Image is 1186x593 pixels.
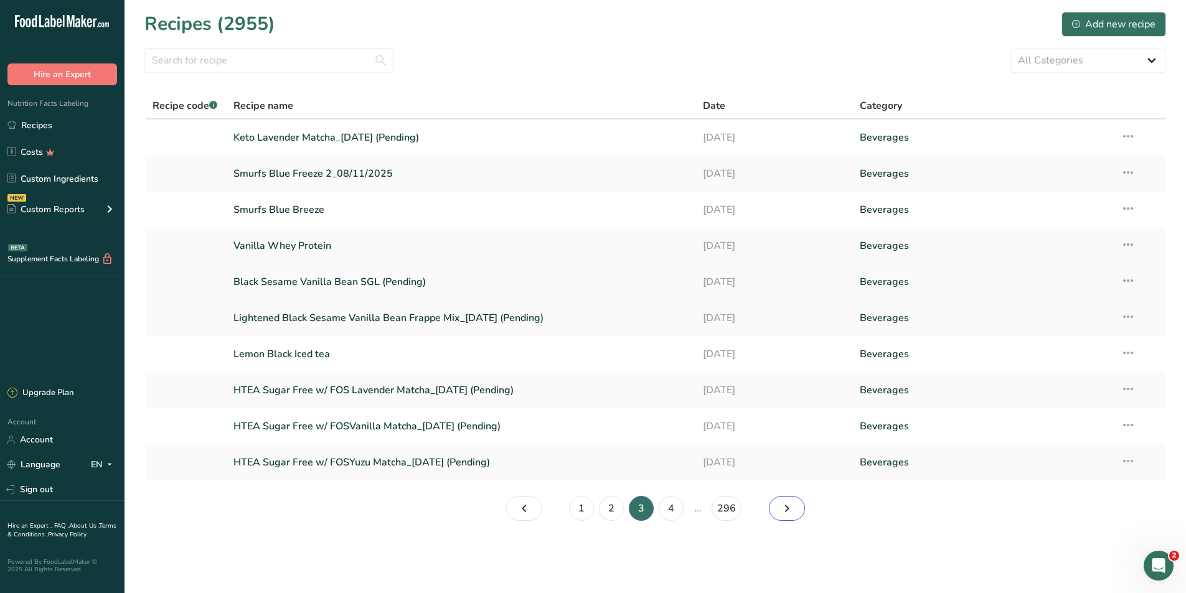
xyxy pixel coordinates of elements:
input: Search for recipe [144,48,393,73]
a: FAQ . [54,521,69,530]
a: Black Sesame Vanilla Bean SGL (Pending) [233,269,689,295]
a: Language [7,454,60,475]
button: Add new recipe [1061,12,1166,37]
a: [DATE] [703,413,845,439]
a: Vanilla Whey Protein [233,233,689,259]
a: Beverages [860,449,1106,475]
a: Beverages [860,413,1106,439]
a: [DATE] [703,305,845,331]
a: Hire an Expert . [7,521,52,530]
div: Powered By FoodLabelMaker © 2025 All Rights Reserved [7,558,117,573]
a: Beverages [860,161,1106,187]
a: Beverages [860,377,1106,403]
span: Category [860,98,902,113]
a: [DATE] [703,233,845,259]
a: Beverages [860,197,1106,223]
a: HTEA Sugar Free w/ FOSYuzu Matcha_[DATE] (Pending) [233,449,689,475]
span: Recipe name [233,98,293,113]
a: Keto Lavender Matcha_[DATE] (Pending) [233,124,689,151]
a: Lemon Black Iced tea [233,341,689,367]
a: Page 4. [769,496,805,521]
a: [DATE] [703,124,845,151]
span: 2 [1169,551,1179,561]
a: [DATE] [703,161,845,187]
span: Recipe code [153,99,217,113]
a: Page 2. [506,496,542,521]
button: Hire an Expert [7,63,117,85]
a: Page 296. [712,496,741,521]
div: Custom Reports [7,203,85,216]
a: Smurfs Blue Freeze 2_08/11/2025 [233,161,689,187]
a: Beverages [860,233,1106,259]
a: Beverages [860,124,1106,151]
iframe: Intercom live chat [1144,551,1174,581]
a: Terms & Conditions . [7,521,116,539]
div: BETA [8,244,27,251]
h1: Recipes (2955) [144,10,275,38]
a: HTEA Sugar Free w/ FOS Lavender Matcha_[DATE] (Pending) [233,377,689,403]
a: [DATE] [703,449,845,475]
div: EN [91,457,117,472]
a: HTEA Sugar Free w/ FOSVanilla Matcha_[DATE] (Pending) [233,413,689,439]
a: [DATE] [703,377,845,403]
div: Upgrade Plan [7,387,73,399]
a: Smurfs Blue Breeze [233,197,689,223]
a: Beverages [860,305,1106,331]
div: NEW [7,194,26,202]
span: Date [703,98,725,113]
a: [DATE] [703,197,845,223]
a: [DATE] [703,341,845,367]
a: Page 4. [659,496,684,521]
a: Beverages [860,341,1106,367]
a: Page 2. [599,496,624,521]
a: [DATE] [703,269,845,295]
a: About Us . [69,521,99,530]
a: Lightened Black Sesame Vanilla Bean Frappe Mix_[DATE] (Pending) [233,305,689,331]
a: Privacy Policy [48,530,87,539]
div: Add new recipe [1072,17,1155,32]
a: Page 1. [569,496,594,521]
a: Beverages [860,269,1106,295]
